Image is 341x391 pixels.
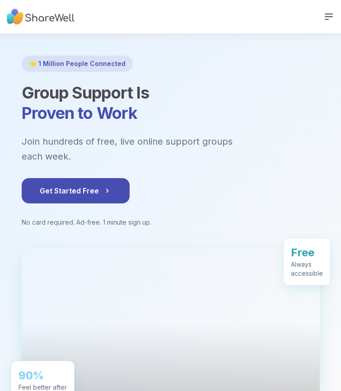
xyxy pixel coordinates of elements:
div: Free [291,245,323,260]
div: Always accessible [291,260,323,278]
div: 🌟 1 Million People Connected [22,56,133,72]
span: Proven to Work [22,103,137,123]
img: ShareWell Nav Logo [7,5,75,29]
p: Join hundreds of free, live online support groups each week. [22,134,282,164]
p: No card required. Ad-free. 1 minute sign up. [22,218,320,227]
button: Get Started Free [22,178,130,203]
h1: Group Support Is [22,83,320,123]
div: 90% [19,368,67,383]
span: Get Started Free [40,185,112,196]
